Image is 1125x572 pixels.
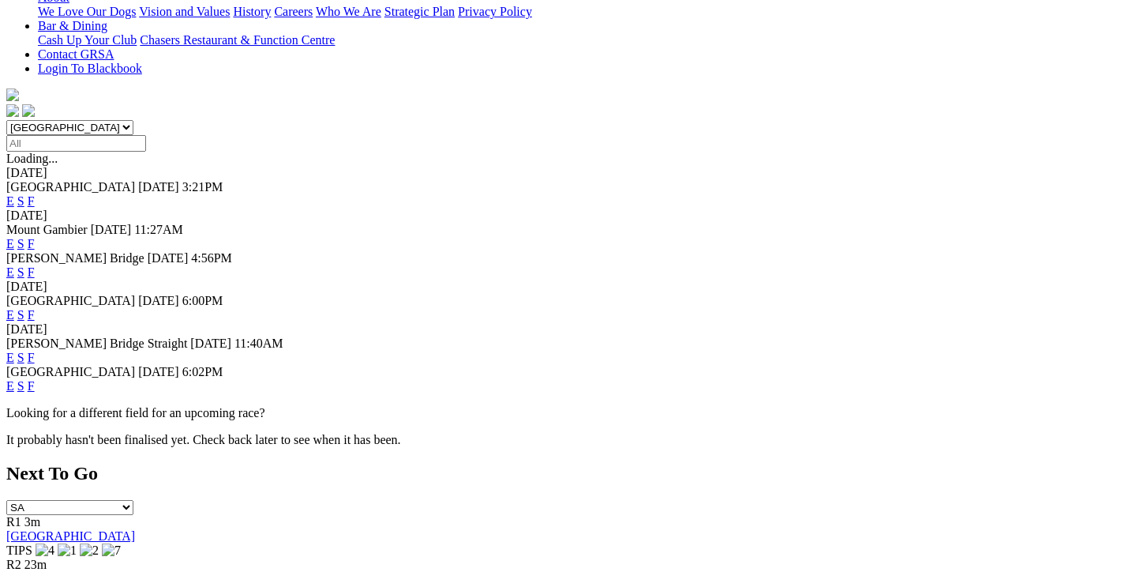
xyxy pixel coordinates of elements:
a: Cash Up Your Club [38,33,137,47]
span: [PERSON_NAME] Bridge Straight [6,337,187,350]
a: E [6,194,14,208]
img: 7 [102,544,121,558]
span: Loading... [6,152,58,165]
span: R2 [6,558,21,571]
a: S [17,379,24,393]
div: [DATE] [6,209,1119,223]
a: E [6,265,14,279]
a: Careers [274,5,313,18]
img: 4 [36,544,54,558]
span: 11:27AM [134,223,183,236]
a: S [17,194,24,208]
span: 3m [24,515,40,529]
a: F [28,265,35,279]
a: Vision and Values [139,5,230,18]
span: 6:00PM [182,294,223,307]
img: facebook.svg [6,104,19,117]
span: TIPS [6,544,32,557]
input: Select date [6,135,146,152]
div: About [38,5,1119,19]
a: S [17,265,24,279]
span: 6:02PM [182,365,223,378]
div: [DATE] [6,322,1119,337]
h2: Next To Go [6,463,1119,484]
a: Privacy Policy [458,5,532,18]
a: E [6,351,14,364]
div: [DATE] [6,166,1119,180]
a: We Love Our Dogs [38,5,136,18]
a: Contact GRSA [38,47,114,61]
span: [GEOGRAPHIC_DATA] [6,365,135,378]
a: Strategic Plan [384,5,455,18]
span: R1 [6,515,21,529]
span: Mount Gambier [6,223,88,236]
span: 23m [24,558,47,571]
a: History [233,5,271,18]
img: logo-grsa-white.png [6,88,19,101]
a: Chasers Restaurant & Function Centre [140,33,335,47]
div: [DATE] [6,280,1119,294]
img: 2 [80,544,99,558]
a: Who We Are [316,5,381,18]
span: [DATE] [91,223,132,236]
span: [DATE] [138,365,179,378]
a: F [28,379,35,393]
a: E [6,379,14,393]
span: 11:40AM [234,337,283,350]
span: 3:21PM [182,180,223,194]
a: Bar & Dining [38,19,107,32]
span: [DATE] [190,337,231,350]
a: S [17,351,24,364]
a: E [6,308,14,322]
img: twitter.svg [22,104,35,117]
span: 4:56PM [191,251,232,265]
partial: It probably hasn't been finalised yet. Check back later to see when it has been. [6,433,401,446]
span: [DATE] [148,251,189,265]
a: F [28,237,35,250]
a: Login To Blackbook [38,62,142,75]
div: Bar & Dining [38,33,1119,47]
span: [GEOGRAPHIC_DATA] [6,180,135,194]
a: S [17,237,24,250]
a: [GEOGRAPHIC_DATA] [6,529,135,543]
span: [DATE] [138,294,179,307]
img: 1 [58,544,77,558]
a: F [28,351,35,364]
span: [DATE] [138,180,179,194]
span: [GEOGRAPHIC_DATA] [6,294,135,307]
span: [PERSON_NAME] Bridge [6,251,144,265]
a: F [28,194,35,208]
a: F [28,308,35,322]
a: S [17,308,24,322]
p: Looking for a different field for an upcoming race? [6,406,1119,420]
a: E [6,237,14,250]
